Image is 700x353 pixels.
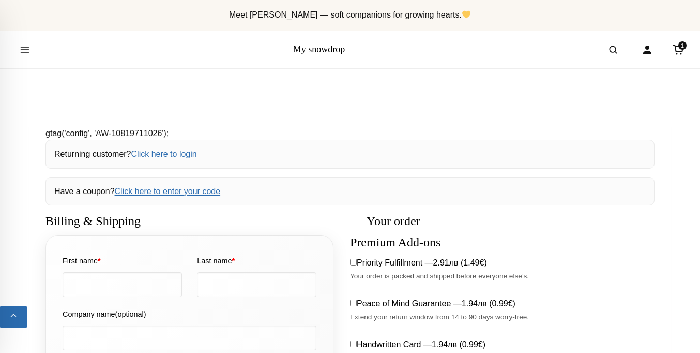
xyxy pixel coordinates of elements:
[462,10,470,19] img: 💛
[63,305,316,323] label: Company name
[459,340,485,349] span: ( )
[489,299,515,308] span: ( )
[10,35,39,64] button: Open menu
[45,214,333,229] h3: Billing & Shipping
[232,257,235,265] abbr: required
[462,340,483,349] span: 0.99
[433,258,459,267] span: 2.91
[98,257,101,265] abbr: required
[599,35,628,64] button: Open search
[448,340,457,349] span: лв
[45,140,655,169] div: Returning customer?
[678,41,687,50] span: 1
[45,297,655,322] label: Peace of Mind Guarantee —
[432,340,457,349] span: 1.94
[45,312,655,323] div: Extend your return window from 14 to 90 days worry-free.
[462,299,487,308] span: 1.94
[350,341,357,347] input: Handwritten Card —1.94лв (0.99€) A personal handwritten card with your message inside.
[229,10,471,19] span: Meet [PERSON_NAME] — soft companions for growing hearts.
[479,258,484,267] span: €
[461,258,487,267] span: ( )
[478,340,483,349] span: €
[463,258,484,267] span: 1.49
[350,259,357,266] input: Priority Fulfillment —2.91лв (1.49€) Your order is packed and shipped before everyone else’s.
[131,150,197,158] a: Click here to login
[478,299,487,308] span: лв
[45,177,655,206] div: Have a coupon?
[667,38,690,61] a: Cart
[492,299,513,308] span: 0.99
[350,300,357,306] input: Peace of Mind Guarantee —1.94лв (0.99€) Extend your return window from 14 to 90 days worry-free.
[449,258,459,267] span: лв
[293,44,345,54] a: My snowdrop
[115,310,146,318] span: (optional)
[508,299,513,308] span: €
[115,187,221,196] a: Click here to enter your code
[45,271,655,282] div: Your order is packed and shipped before everyone else’s.
[197,252,316,270] label: Last name
[63,252,182,270] label: First name
[45,256,655,282] label: Priority Fulfillment —
[350,214,655,229] h3: Your order
[8,4,692,26] div: Announcement
[45,214,655,250] h3: Premium Add-ons
[636,38,659,61] a: Account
